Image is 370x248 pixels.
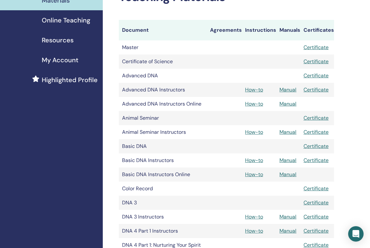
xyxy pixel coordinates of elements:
a: Certificate [304,72,329,79]
a: Certificate [304,157,329,164]
a: How-to [245,100,263,107]
td: Advanced DNA [119,69,207,83]
th: Instructions [242,20,276,40]
th: Agreements [207,20,242,40]
a: Manual [279,171,296,178]
td: DNA 3 [119,196,207,210]
td: Certificate of Science [119,55,207,69]
a: Certificate [304,213,329,220]
a: How-to [245,227,263,234]
td: Color Record [119,182,207,196]
td: Master [119,40,207,55]
a: How-to [245,129,263,135]
td: Basic DNA [119,139,207,153]
a: Manual [279,86,296,93]
td: DNA 3 Instructors [119,210,207,224]
span: Resources [42,35,74,45]
th: Document [119,20,207,40]
a: Certificate [304,58,329,65]
a: Certificate [304,115,329,121]
td: Basic DNA Instructors Online [119,167,207,182]
a: How-to [245,171,263,178]
a: Manual [279,157,296,164]
a: Certificate [304,143,329,150]
a: How-to [245,86,263,93]
span: My Account [42,55,78,65]
a: Certificate [304,199,329,206]
a: Manual [279,129,296,135]
th: Certificates [300,20,334,40]
span: Online Teaching [42,15,90,25]
a: Certificate [304,227,329,234]
a: Certificate [304,129,329,135]
a: How-to [245,213,263,220]
a: Certificate [304,86,329,93]
td: Advanced DNA Instructors Online [119,97,207,111]
td: DNA 4 Part 1 Instructors [119,224,207,238]
a: Certificate [304,185,329,192]
th: Manuals [276,20,300,40]
span: Highlighted Profile [42,75,98,85]
div: Open Intercom Messenger [348,226,364,242]
a: Manual [279,227,296,234]
td: Animal Seminar [119,111,207,125]
td: Advanced DNA Instructors [119,83,207,97]
a: How-to [245,157,263,164]
a: Certificate [304,44,329,51]
a: Manual [279,213,296,220]
td: Basic DNA Instructors [119,153,207,167]
a: Manual [279,100,296,107]
td: Animal Seminar Instructors [119,125,207,139]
